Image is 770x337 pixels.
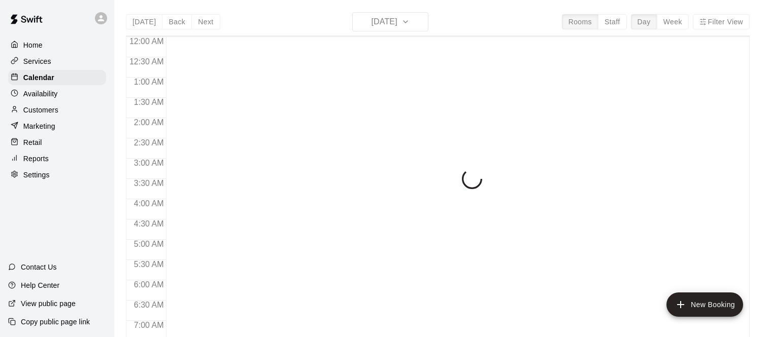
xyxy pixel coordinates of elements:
span: 4:00 AM [131,199,166,208]
a: Reports [8,151,106,166]
span: 5:30 AM [131,260,166,269]
span: 3:00 AM [131,159,166,167]
p: Marketing [23,121,55,131]
span: 4:30 AM [131,219,166,228]
p: Home [23,40,43,50]
span: 12:00 AM [127,37,166,46]
p: View public page [21,298,76,309]
a: Settings [8,167,106,182]
a: Customers [8,102,106,118]
span: 12:30 AM [127,57,166,66]
button: add [666,292,743,317]
a: Availability [8,86,106,101]
span: 2:00 AM [131,118,166,127]
p: Customers [23,105,58,115]
span: 1:30 AM [131,98,166,106]
a: Marketing [8,119,106,134]
a: Calendar [8,70,106,85]
p: Services [23,56,51,66]
span: 7:00 AM [131,321,166,329]
a: Retail [8,135,106,150]
p: Contact Us [21,262,57,272]
a: Services [8,54,106,69]
p: Copy public page link [21,317,90,327]
a: Home [8,38,106,53]
p: Calendar [23,72,54,83]
p: Availability [23,89,58,99]
span: 1:00 AM [131,78,166,86]
span: 6:30 AM [131,301,166,309]
p: Retail [23,137,42,147]
p: Help Center [21,280,59,290]
p: Settings [23,170,50,180]
span: 2:30 AM [131,138,166,147]
span: 3:30 AM [131,179,166,188]
span: 5:00 AM [131,240,166,248]
p: Reports [23,154,49,164]
span: 6:00 AM [131,280,166,289]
